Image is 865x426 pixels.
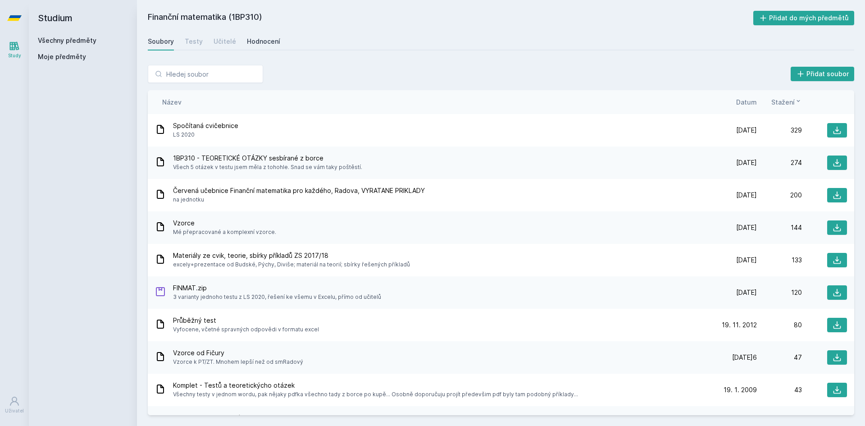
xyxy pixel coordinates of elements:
span: Vzorce od Fičury, 2.část [173,413,345,422]
button: Přidat soubor [791,67,855,81]
div: Testy [185,37,203,46]
span: Průběžný test [173,316,319,325]
a: Učitelé [214,32,236,50]
span: LS 2020 [173,130,238,139]
span: [DATE] [736,158,757,167]
span: Vyfocene, včetné spravných odpovědi v formatu excel [173,325,319,334]
span: [DATE] [736,191,757,200]
span: Komplet - Testů a teoretickýcho otázek [173,381,578,390]
span: Vzorce od Fičury [173,348,303,357]
a: Soubory [148,32,174,50]
span: 1BP310 - TEORETICKÉ OTÁZKY sesbírané z borce [173,154,362,163]
div: 200 [757,191,802,200]
div: 329 [757,126,802,135]
div: 133 [757,256,802,265]
a: Hodnocení [247,32,280,50]
span: [DATE] [736,223,757,232]
div: Hodnocení [247,37,280,46]
button: Název [162,97,182,107]
span: Materiály ze cvik, teorie, sbírky příkladů ZS 2017/18 [173,251,410,260]
h2: Finanční matematika (1BP310) [148,11,753,25]
span: 3 varianty jednoho testu z LS 2020, řešení ke všemu v Excelu, přímo od učitelů [173,293,381,302]
span: 19. 11. 2012 [722,321,757,330]
span: Vzorce k PT/ZT. Mnohem lepší než od smRadový [173,357,303,366]
span: [DATE]6 [732,353,757,362]
div: 120 [757,288,802,297]
span: Všechny testy v jednom wordu, pak nějaky pdfka všechno tady z borce po kupě... Osobně doporučuju ... [173,390,578,399]
div: 274 [757,158,802,167]
a: Uživatel [2,391,27,419]
div: Study [8,52,21,59]
span: Mé přepracované a komplexní vzorce. [173,228,276,237]
div: Soubory [148,37,174,46]
div: 80 [757,321,802,330]
button: Stažení [771,97,802,107]
div: 47 [757,353,802,362]
span: [DATE] [736,288,757,297]
span: FINMAT.zip [173,284,381,293]
div: 144 [757,223,802,232]
span: [DATE] [736,256,757,265]
span: Spočítaná cvičebnice [173,121,238,130]
span: na jednotku [173,195,425,204]
div: Učitelé [214,37,236,46]
input: Hledej soubor [148,65,263,83]
div: ZIP [155,286,166,299]
span: Červená učebnice Finanční matematika pro každého, Radova, VYRATANE PRIKLADY [173,186,425,195]
a: Všechny předměty [38,37,96,44]
span: Moje předměty [38,52,86,61]
div: Uživatel [5,408,24,414]
span: excely+prezentace od Budské, Pýchy, Diviše; materiál na teorií; sbírky řešených příkladů [173,260,410,269]
span: Všech 5 otázek v testu jsem měla z tohohle. Snad se vám taky poštěstí. [173,163,362,172]
span: [DATE] [736,126,757,135]
span: 19. 1. 2009 [724,385,757,394]
button: Přidat do mých předmětů [753,11,855,25]
a: Study [2,36,27,64]
a: Testy [185,32,203,50]
span: Stažení [771,97,795,107]
div: 43 [757,385,802,394]
button: Datum [736,97,757,107]
span: Vzorce [173,219,276,228]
